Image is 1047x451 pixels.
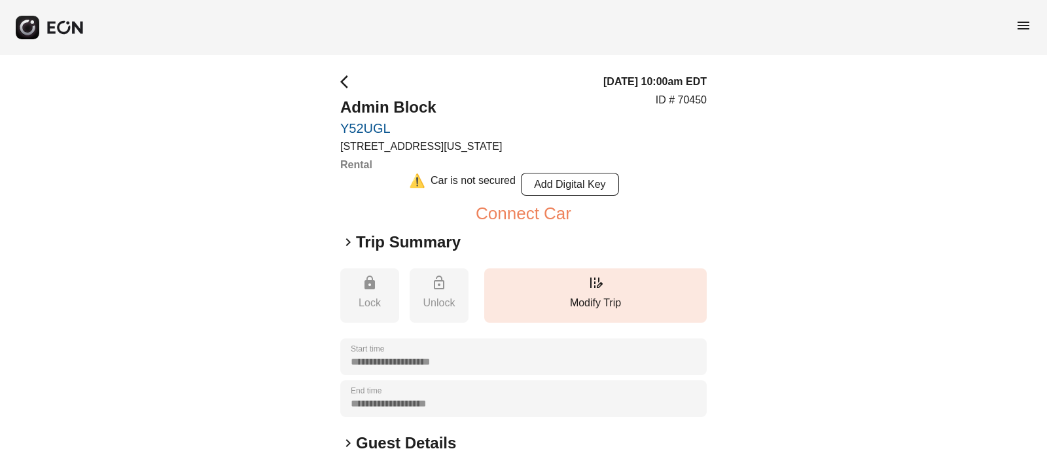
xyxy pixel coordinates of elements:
[476,206,571,221] button: Connect Car
[340,234,356,250] span: keyboard_arrow_right
[409,173,425,196] div: ⚠️
[491,295,700,311] p: Modify Trip
[340,74,356,90] span: arrow_back_ios
[340,120,502,136] a: Y52UGL
[656,92,707,108] p: ID # 70450
[340,157,502,173] h3: Rental
[340,139,502,154] p: [STREET_ADDRESS][US_STATE]
[603,74,707,90] h3: [DATE] 10:00am EDT
[588,275,603,291] span: edit_road
[521,173,619,196] button: Add Digital Key
[340,435,356,451] span: keyboard_arrow_right
[431,173,516,196] div: Car is not secured
[356,232,461,253] h2: Trip Summary
[340,97,502,118] h2: Admin Block
[1016,18,1031,33] span: menu
[484,268,707,323] button: Modify Trip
